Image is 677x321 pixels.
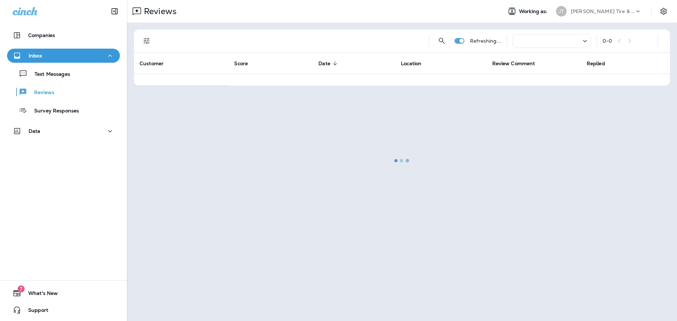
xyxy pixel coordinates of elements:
[7,124,120,138] button: Data
[21,290,58,299] span: What's New
[27,89,54,96] p: Reviews
[7,103,120,118] button: Survey Responses
[7,49,120,63] button: Inbox
[105,4,124,18] button: Collapse Sidebar
[7,66,120,81] button: Text Messages
[29,53,42,58] p: Inbox
[29,128,41,134] p: Data
[27,108,79,115] p: Survey Responses
[18,285,25,292] span: 7
[21,307,48,316] span: Support
[28,71,70,78] p: Text Messages
[7,286,120,300] button: 7What's New
[28,32,55,38] p: Companies
[7,85,120,99] button: Reviews
[7,303,120,317] button: Support
[7,28,120,42] button: Companies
